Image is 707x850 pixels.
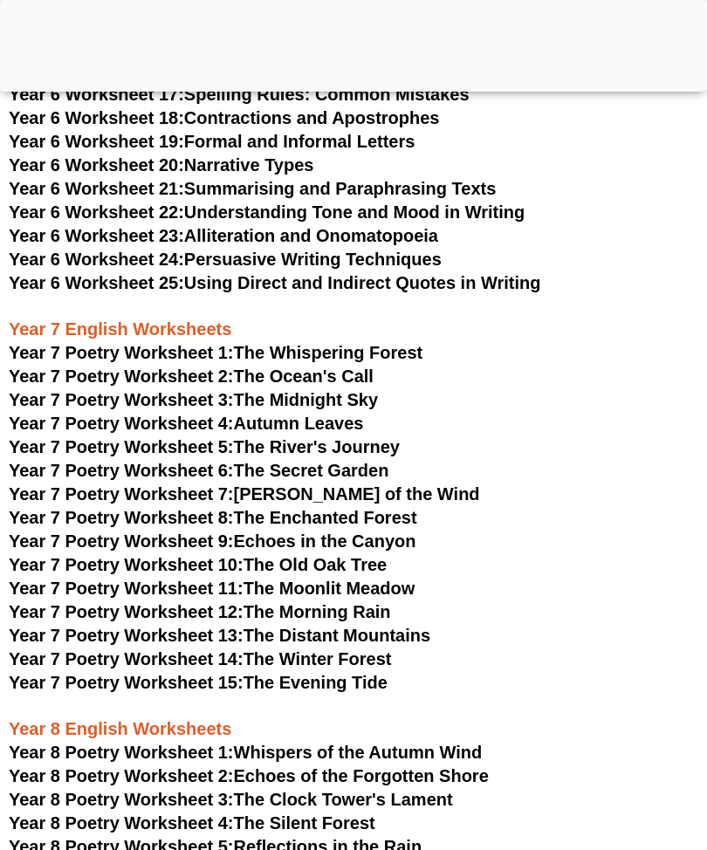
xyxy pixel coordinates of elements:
span: Year 6 Worksheet 25: [9,273,184,292]
span: Year 7 Poetry Worksheet 13: [9,626,244,645]
a: Year 6 Worksheet 20:Narrative Types [9,155,313,175]
a: Year 7 Poetry Worksheet 2:The Ocean's Call [9,367,374,386]
span: Year 7 Poetry Worksheet 3: [9,390,234,409]
span: Year 6 Worksheet 19: [9,132,184,151]
a: Year 6 Worksheet 18:Contractions and Apostrophes [9,108,439,127]
a: Year 7 Poetry Worksheet 7:[PERSON_NAME] of the Wind [9,484,480,504]
span: Year 8 Poetry Worksheet 1: [9,743,234,762]
a: Year 7 Poetry Worksheet 8:The Enchanted Forest [9,508,417,527]
a: Year 7 Poetry Worksheet 12:The Morning Rain [9,602,391,621]
a: Year 8 Poetry Worksheet 1:Whispers of the Autumn Wind [9,743,482,762]
a: Year 7 Poetry Worksheet 1:The Whispering Forest [9,343,422,362]
h3: Year 8 English Worksheets [9,695,698,740]
span: Year 6 Worksheet 22: [9,202,184,222]
a: Year 6 Worksheet 25:Using Direct and Indirect Quotes in Writing [9,273,540,292]
span: Year 7 Poetry Worksheet 2: [9,367,234,386]
a: Year 6 Worksheet 22:Understanding Tone and Mood in Writing [9,202,525,222]
span: Year 7 Poetry Worksheet 7: [9,484,234,504]
span: Year 6 Worksheet 24: [9,250,184,269]
a: Year 6 Worksheet 23:Alliteration and Onomatopoeia [9,226,438,245]
span: Year 7 Poetry Worksheet 4: [9,414,234,433]
a: Year 6 Worksheet 17:Spelling Rules: Common Mistakes [9,85,470,104]
iframe: Chat Widget [399,653,707,850]
span: Year 7 Poetry Worksheet 5: [9,437,234,456]
span: Year 6 Worksheet 17: [9,85,184,104]
span: Year 7 Poetry Worksheet 8: [9,508,234,527]
span: Year 7 Poetry Worksheet 9: [9,531,234,551]
span: Year 7 Poetry Worksheet 10: [9,555,244,574]
a: Year 6 Worksheet 24:Persuasive Writing Techniques [9,250,442,269]
a: Year 7 Poetry Worksheet 10:The Old Oak Tree [9,555,387,574]
span: Year 7 Poetry Worksheet 15: [9,673,244,692]
h3: Year 7 English Worksheets [9,295,698,340]
a: Year 6 Worksheet 21:Summarising and Paraphrasing Texts [9,179,496,198]
span: Year 8 Poetry Worksheet 4: [9,813,234,833]
span: Year 7 Poetry Worksheet 1: [9,343,234,362]
span: Year 8 Poetry Worksheet 2: [9,766,234,785]
span: Year 7 Poetry Worksheet 6: [9,461,234,480]
span: Year 7 Poetry Worksheet 12: [9,602,244,621]
a: Year 7 Poetry Worksheet 3:The Midnight Sky [9,390,378,409]
a: Year 8 Poetry Worksheet 3:The Clock Tower's Lament [9,790,453,809]
a: Year 7 Poetry Worksheet 5:The River's Journey [9,437,400,456]
a: Year 7 Poetry Worksheet 14:The Winter Forest [9,649,392,668]
a: Year 7 Poetry Worksheet 15:The Evening Tide [9,673,388,692]
span: Year 6 Worksheet 20: [9,155,184,175]
a: Year 6 Worksheet 19:Formal and Informal Letters [9,132,415,151]
a: Year 7 Poetry Worksheet 13:The Distant Mountains [9,626,430,645]
a: Year 7 Poetry Worksheet 6:The Secret Garden [9,461,388,480]
a: Year 7 Poetry Worksheet 4:Autumn Leaves [9,414,363,433]
a: Year 8 Poetry Worksheet 2:Echoes of the Forgotten Shore [9,766,489,785]
span: Year 7 Poetry Worksheet 14: [9,649,244,668]
span: Year 6 Worksheet 23: [9,226,184,245]
span: Year 7 Poetry Worksheet 11: [9,579,244,598]
a: Year 7 Poetry Worksheet 11:The Moonlit Meadow [9,579,415,598]
span: Year 8 Poetry Worksheet 3: [9,790,234,809]
span: Year 6 Worksheet 21: [9,179,184,198]
span: Year 6 Worksheet 18: [9,108,184,127]
a: Year 8 Poetry Worksheet 4:The Silent Forest [9,813,375,833]
a: Year 7 Poetry Worksheet 9:Echoes in the Canyon [9,531,415,551]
